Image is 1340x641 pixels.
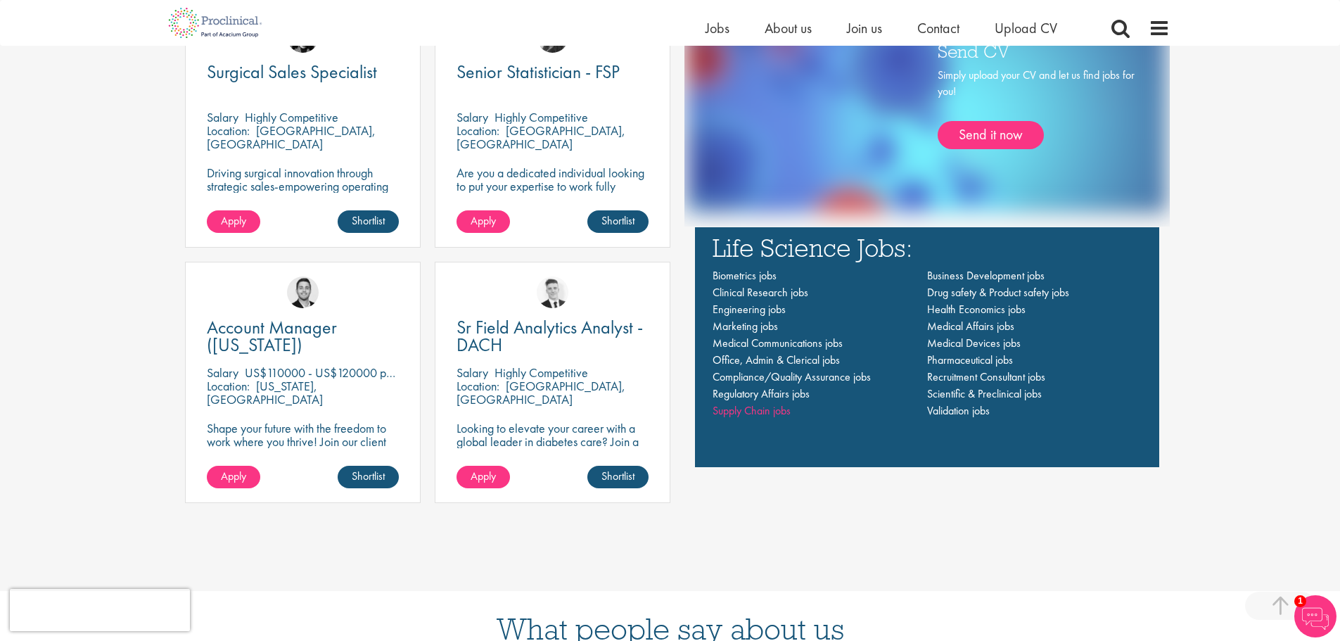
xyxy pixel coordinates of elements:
[471,213,496,228] span: Apply
[587,466,649,488] a: Shortlist
[221,469,246,483] span: Apply
[245,364,430,381] p: US$110000 - US$120000 per annum
[713,319,778,334] a: Marketing jobs
[221,213,246,228] span: Apply
[713,336,843,350] a: Medical Communications jobs
[927,336,1021,350] a: Medical Devices jobs
[338,466,399,488] a: Shortlist
[713,267,1142,419] nav: Main navigation
[207,378,250,394] span: Location:
[927,353,1013,367] a: Pharmaceutical jobs
[927,285,1069,300] a: Drug safety & Product safety jobs
[207,122,250,139] span: Location:
[338,210,399,233] a: Shortlist
[927,369,1045,384] a: Recruitment Consultant jobs
[207,315,337,357] span: Account Manager ([US_STATE])
[245,109,338,125] p: Highly Competitive
[457,60,620,84] span: Senior Statistician - FSP
[713,403,791,418] a: Supply Chain jobs
[207,166,399,220] p: Driving surgical innovation through strategic sales-empowering operating rooms with cutting-edge ...
[494,109,588,125] p: Highly Competitive
[765,19,812,37] a: About us
[713,285,808,300] a: Clinical Research jobs
[927,319,1014,334] a: Medical Affairs jobs
[494,364,588,381] p: Highly Competitive
[457,210,510,233] a: Apply
[207,319,399,354] a: Account Manager ([US_STATE])
[927,268,1045,283] a: Business Development jobs
[207,122,376,152] p: [GEOGRAPHIC_DATA], [GEOGRAPHIC_DATA]
[207,421,399,475] p: Shape your future with the freedom to work where you thrive! Join our client with this fully remo...
[938,121,1044,149] a: Send it now
[207,378,323,407] p: [US_STATE], [GEOGRAPHIC_DATA]
[927,302,1026,317] a: Health Economics jobs
[713,353,840,367] a: Office, Admin & Clerical jobs
[471,469,496,483] span: Apply
[1294,595,1306,607] span: 1
[457,378,499,394] span: Location:
[537,277,568,308] img: Nicolas Daniel
[457,166,649,206] p: Are you a dedicated individual looking to put your expertise to work fully flexibly in a remote p...
[287,277,319,308] img: Parker Jensen
[713,386,810,401] a: Regulatory Affairs jobs
[938,68,1135,149] div: Simply upload your CV and let us find jobs for you!
[706,19,729,37] a: Jobs
[457,122,499,139] span: Location:
[713,268,777,283] a: Biometrics jobs
[457,378,625,407] p: [GEOGRAPHIC_DATA], [GEOGRAPHIC_DATA]
[713,369,871,384] a: Compliance/Quality Assurance jobs
[457,63,649,81] a: Senior Statistician - FSP
[587,210,649,233] a: Shortlist
[457,122,625,152] p: [GEOGRAPHIC_DATA], [GEOGRAPHIC_DATA]
[457,364,488,381] span: Salary
[207,364,238,381] span: Salary
[713,302,786,317] a: Engineering jobs
[995,19,1057,37] a: Upload CV
[847,19,882,37] a: Join us
[207,63,399,81] a: Surgical Sales Specialist
[917,19,959,37] a: Contact
[938,42,1135,60] h3: Send CV
[927,403,990,418] a: Validation jobs
[1294,595,1336,637] img: Chatbot
[457,466,510,488] a: Apply
[457,319,649,354] a: Sr Field Analytics Analyst - DACH
[207,60,377,84] span: Surgical Sales Specialist
[207,466,260,488] a: Apply
[10,589,190,631] iframe: reCAPTCHA
[713,234,1142,260] h3: Life Science Jobs:
[927,386,1042,401] a: Scientific & Preclinical jobs
[207,109,238,125] span: Salary
[457,421,649,488] p: Looking to elevate your career with a global leader in diabetes care? Join a pioneering medical d...
[457,315,643,357] span: Sr Field Analytics Analyst - DACH
[457,109,488,125] span: Salary
[207,210,260,233] a: Apply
